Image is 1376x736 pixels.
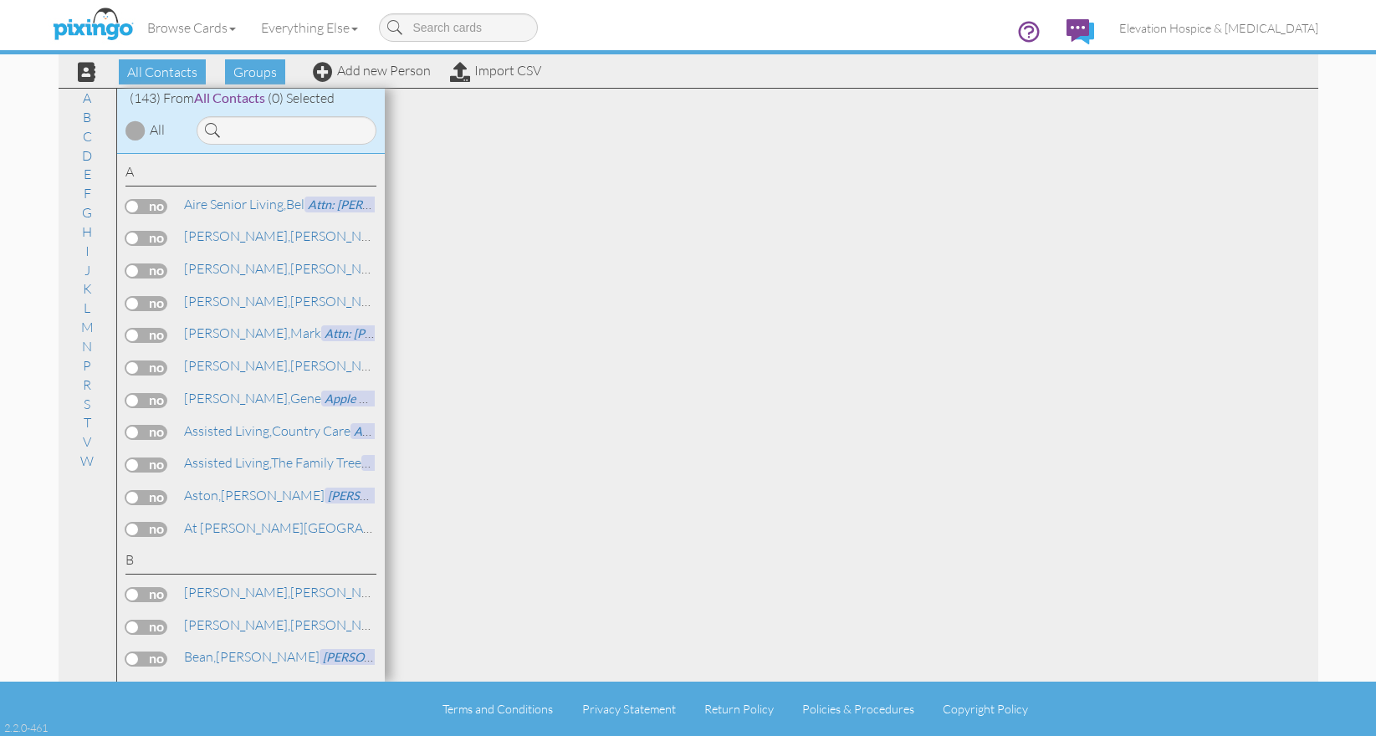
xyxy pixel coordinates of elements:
[1067,19,1094,44] img: comments.svg
[184,584,290,601] span: [PERSON_NAME],
[582,702,676,716] a: Privacy Statement
[802,702,914,716] a: Policies & Procedures
[4,720,48,735] div: 2.2.0-461
[1107,7,1331,49] a: Elevation Hospice & [MEDICAL_DATA]
[1375,735,1376,736] iframe: Chat
[117,89,385,108] div: (143) From
[74,107,100,127] a: B
[248,7,371,49] a: Everything Else
[73,317,102,337] a: M
[184,293,290,309] span: [PERSON_NAME],
[74,146,100,166] a: D
[125,162,376,187] div: A
[74,202,100,222] a: G
[182,355,688,376] a: [PERSON_NAME]
[182,615,561,635] a: [PERSON_NAME]
[321,391,479,406] span: Apple Village Assisted Living
[77,241,98,261] a: I
[325,488,606,503] span: [PERSON_NAME] [PERSON_NAME] Veterans Home
[184,390,290,406] span: [PERSON_NAME],
[320,649,486,665] span: [PERSON_NAME] Senior Care
[350,423,587,439] span: Attn: [PERSON_NAME] & [PERSON_NAME]
[184,648,216,665] span: Bean,
[184,454,271,471] span: Assisted Living,
[182,194,436,214] a: Bel
[49,4,137,46] img: pixingo logo
[75,183,100,203] a: F
[75,298,99,318] a: L
[135,7,248,49] a: Browse Cards
[182,518,564,538] a: The Villas
[194,89,265,105] span: All Contacts
[321,325,451,341] span: Attn: [PERSON_NAME]
[182,582,543,602] a: [PERSON_NAME]
[1119,21,1318,35] span: Elevation Hospice & [MEDICAL_DATA]
[313,62,431,79] a: Add new Person
[184,227,290,244] span: [PERSON_NAME],
[74,279,100,299] a: K
[74,88,100,108] a: A
[74,222,100,242] a: H
[184,616,290,633] span: [PERSON_NAME],
[450,62,541,79] a: Import CSV
[75,164,100,184] a: E
[184,422,272,439] span: Assisted Living,
[150,120,165,140] div: All
[182,226,543,246] a: [PERSON_NAME]
[184,519,438,536] span: at [PERSON_NAME][GEOGRAPHIC_DATA],
[182,258,541,279] a: [PERSON_NAME]
[943,702,1028,716] a: Copyright Policy
[74,432,100,452] a: V
[182,291,529,311] a: [PERSON_NAME]
[119,59,206,84] span: All Contacts
[75,394,99,414] a: S
[182,647,488,667] a: [PERSON_NAME]
[182,452,493,473] a: The Family Tree
[182,421,589,441] a: Country Care
[182,323,453,343] a: Mark
[182,388,481,408] a: Gene
[74,126,100,146] a: C
[184,325,290,341] span: [PERSON_NAME],
[74,336,100,356] a: N
[72,451,102,471] a: W
[225,59,285,84] span: Groups
[442,702,553,716] a: Terms and Conditions
[184,260,290,277] span: [PERSON_NAME],
[379,13,538,42] input: Search cards
[182,485,608,505] a: [PERSON_NAME]
[74,375,100,395] a: R
[704,702,774,716] a: Return Policy
[184,357,290,374] span: [PERSON_NAME],
[76,260,99,280] a: J
[268,89,335,106] span: (0) Selected
[184,196,286,212] span: Aire Senior Living,
[75,412,100,432] a: T
[125,550,376,575] div: B
[304,197,434,212] span: Attn: [PERSON_NAME]
[184,487,221,503] span: Aston,
[74,355,100,376] a: P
